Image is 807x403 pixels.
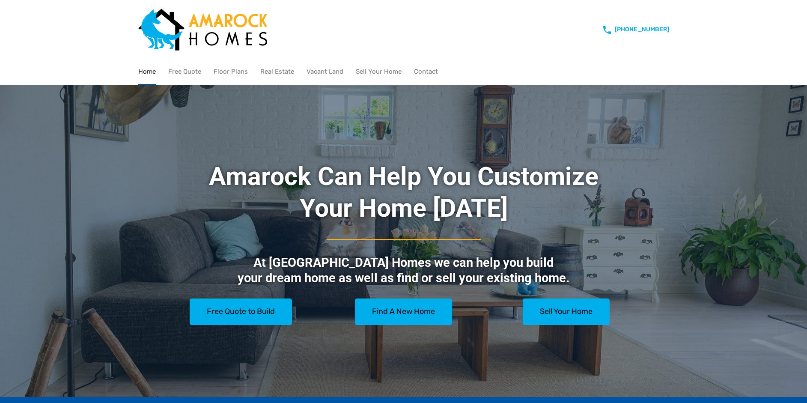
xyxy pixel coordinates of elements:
[147,161,661,224] h1: Amarock Can Help You Customize Your Home [DATE]
[540,307,593,316] span: Sell Your Home
[138,59,156,84] a: Home
[615,26,669,33] a: [PHONE_NUMBER]
[214,59,248,84] a: Floor Plans
[260,59,294,84] a: Real Estate
[356,59,402,84] a: Sell Your Home
[190,299,292,325] a: Free Quote to Build
[207,307,275,316] span: Free Quote to Build
[523,299,610,325] a: Sell Your Home
[355,299,452,325] a: Find A New Home
[138,9,267,51] img: Amarock Homes
[168,59,201,84] a: Free Quote
[147,255,661,286] p: At [GEOGRAPHIC_DATA] Homes we can help you build your dream home as well as find or sell your exi...
[307,59,343,84] a: Vacant Land
[414,59,438,84] a: Contact
[372,307,435,316] span: Find A New Home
